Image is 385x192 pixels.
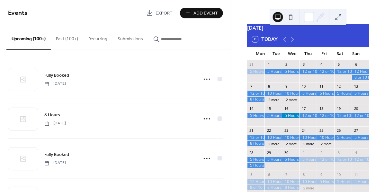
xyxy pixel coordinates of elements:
button: 2 more [318,141,334,146]
div: 10 Hours [300,179,317,185]
div: 5 Hours [247,69,264,74]
div: 2 [319,150,324,155]
div: 7 [284,172,289,177]
div: 29 [266,150,271,155]
div: 4 [319,62,324,67]
a: Fully Booked [44,72,69,79]
div: 12 or 10 Hours [247,135,264,140]
div: 12 or 10 or 8 Hours [334,157,352,162]
div: 5 Hours [264,157,282,162]
button: Add Event [180,8,223,18]
div: 12 or 10 or 8 Hours [352,157,369,162]
div: 12 Hours [247,179,264,185]
div: 31 [249,62,254,67]
div: 5 Hours [334,91,352,96]
div: 10 Hours [282,91,299,96]
div: 5 Hours [247,113,264,119]
button: Submissions [112,26,148,49]
div: 5 Hours [247,157,264,162]
div: 12 or 10 or 8 Hours [317,113,334,119]
div: 5 Hours [317,179,334,185]
span: [DATE] [44,81,66,87]
div: Sun [348,47,364,60]
button: 2 more [266,97,282,102]
div: 1 [301,150,306,155]
div: 5 Hours [264,69,282,74]
div: 12 or 10 or 8 Hours [300,113,317,119]
div: 5 Hours [264,113,282,119]
div: 8 [301,172,306,177]
div: 6 [354,62,359,67]
div: 12 or 10 or 8 Hours [352,113,369,119]
div: Fri [316,47,332,60]
div: Mon [252,47,268,60]
div: 5 Hours [247,163,264,168]
div: 7 [249,84,254,89]
div: 23 [284,128,289,133]
div: 13 [354,84,359,89]
div: 9 [284,84,289,89]
div: 18 [319,106,324,111]
div: 10 Hours [264,91,282,96]
div: 10 Hours [282,179,299,185]
div: 10 [301,84,306,89]
span: Export [156,10,173,17]
div: 5 Hours [334,135,352,140]
div: 16 [284,106,289,111]
div: 8 or 10 Hours [247,185,264,190]
div: 12 or 10 or 8 Hours [334,69,352,74]
a: 8 Hours [44,111,60,119]
div: 5 [336,62,341,67]
button: 2 more [283,97,300,102]
button: 2 more [301,141,317,146]
div: 12 or 10 Hours [247,91,264,96]
span: 8 Hours [44,112,60,119]
div: 30 [284,150,289,155]
div: 21 [249,128,254,133]
div: 15 [266,106,271,111]
div: 12 or10 or 8 Hours [334,113,352,119]
div: 5 Hours [282,113,299,119]
button: 2 more [266,141,282,146]
div: 5 Hours [334,179,352,185]
div: 8 Hours [264,185,282,190]
div: 8 Hours [247,97,264,102]
div: 10 Hours [300,135,317,140]
div: 10 Hours [264,135,282,140]
span: [DATE] [44,121,66,127]
span: Fully Booked [44,152,69,158]
div: 8 [266,84,271,89]
div: 8 Hours [247,141,264,146]
div: 26 [336,128,341,133]
div: 9 [319,172,324,177]
div: 12 or 10 or 8 Hours [317,69,334,74]
div: 4 [354,150,359,155]
button: Upcoming (100+) [6,26,51,50]
div: Wed [284,47,300,60]
div: 5 Hours [317,91,334,96]
div: 19 [336,106,341,111]
div: 11 [354,172,359,177]
div: 14 [249,106,254,111]
div: 3 [301,62,306,67]
span: [DATE] [44,160,66,166]
div: 5 Hours [352,179,369,185]
div: Tue [268,47,284,60]
div: 10 Hours [264,179,282,185]
div: 5 [249,172,254,177]
div: [DATE] [247,24,369,32]
div: 11 [319,84,324,89]
div: 24 [301,128,306,133]
div: 5 Hours [282,157,299,162]
button: Past (100+) [51,26,83,49]
div: 12 or 10 or 8 Hours [300,69,317,74]
span: Events [8,7,28,20]
a: Export [142,8,177,18]
div: 12 or 10 or 8 Hours [317,157,334,162]
div: 5 Hours [352,135,369,140]
div: Thu [300,47,316,60]
div: 5 Hours [300,91,317,96]
div: 22 [266,128,271,133]
div: 10 Hours [317,135,334,140]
